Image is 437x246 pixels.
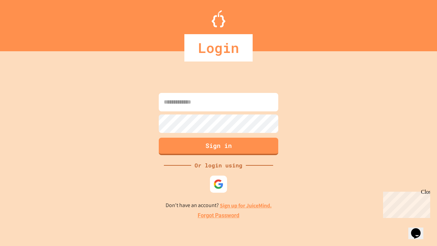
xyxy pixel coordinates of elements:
iframe: chat widget [408,219,430,239]
img: Logo.svg [212,10,225,27]
div: Chat with us now!Close [3,3,47,43]
a: Forgot Password [198,211,239,220]
p: Don't have an account? [166,201,272,210]
div: Login [184,34,253,61]
div: Or login using [191,161,246,169]
button: Sign in [159,138,278,155]
img: google-icon.svg [213,179,224,189]
iframe: chat widget [380,189,430,218]
a: Sign up for JuiceMind. [220,202,272,209]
